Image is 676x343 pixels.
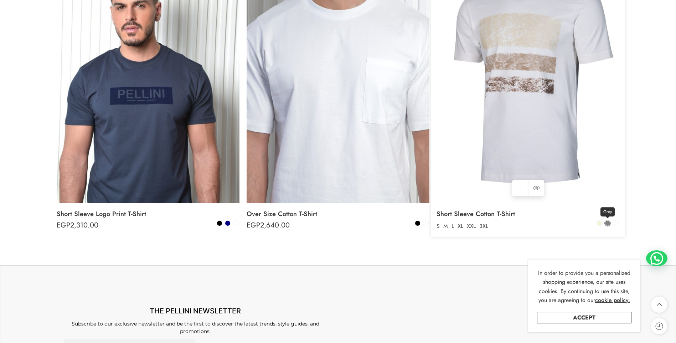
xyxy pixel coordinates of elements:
a: 3XL [478,222,490,230]
span: EGP [57,220,70,230]
span: Subscribe to our exclusive newsletter and be the first to discover the latest trends, style guide... [72,321,319,334]
bdi: 2,310.00 [57,220,98,230]
a: M [442,222,450,230]
a: White [423,220,429,226]
a: Navy [225,220,231,226]
a: Select options for “Short Sleeve Cotton T-Shirt” [512,180,528,196]
a: Black [216,220,223,226]
a: L [450,222,456,230]
a: Black [414,220,421,226]
a: White [233,220,239,226]
a: Accept [537,312,631,323]
span: EGP [247,220,260,230]
span: EGP [437,220,450,230]
a: Short Sleeve Cotton T-Shirt [437,207,619,221]
bdi: 1,980.00 [437,220,479,230]
a: S [435,222,442,230]
a: XL [456,222,465,230]
a: Over Size Cotton T-Shirt [247,207,429,221]
a: XXL [465,222,478,230]
a: Short Sleeve Logo Print T-Shirt [57,207,239,221]
span: In order to provide you a personalized shopping experience, our site uses cookies. By continuing ... [538,269,630,304]
span: Grey [600,207,615,217]
bdi: 2,640.00 [247,220,290,230]
bdi: 1,584.00 [482,220,524,230]
a: cookie policy. [595,296,630,305]
a: Grey [604,220,611,226]
span: THE PELLINI NEWSLETTER [150,307,241,315]
span: EGP [482,220,496,230]
a: White [613,220,619,226]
